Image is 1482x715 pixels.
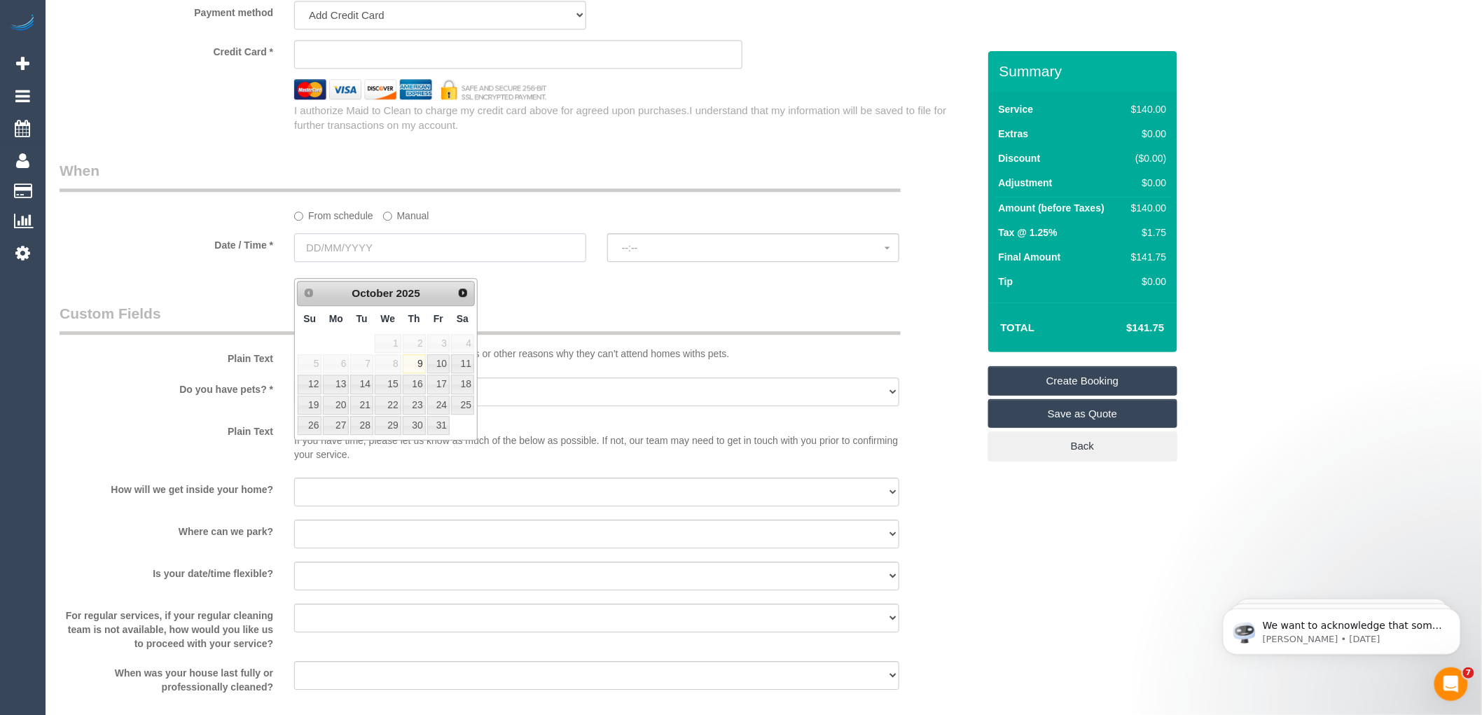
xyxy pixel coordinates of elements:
[352,287,393,299] span: October
[49,562,284,581] label: Is your date/time flexible?
[999,63,1170,79] h3: Summary
[1126,151,1166,165] div: ($0.00)
[1126,176,1166,190] div: $0.00
[434,313,443,324] span: Friday
[298,396,321,415] a: 19
[61,54,242,67] p: Message from Ellie, sent 2w ago
[383,211,392,221] input: Manual
[1126,275,1166,289] div: $0.00
[999,176,1053,190] label: Adjustment
[49,661,284,694] label: When was your house last fully or professionally cleaned?
[999,102,1034,116] label: Service
[403,375,426,394] a: 16
[306,48,730,60] iframe: Secure card payment input frame
[49,233,284,252] label: Date / Time *
[427,375,450,394] a: 17
[403,416,426,435] a: 30
[49,478,284,497] label: How will we get inside your home?
[453,283,473,303] a: Next
[60,303,901,335] legend: Custom Fields
[298,354,321,373] span: 5
[356,313,368,324] span: Tuesday
[381,313,396,324] span: Wednesday
[294,204,373,223] label: From schedule
[403,354,426,373] a: 9
[427,354,450,373] a: 10
[375,354,401,373] span: 8
[350,375,373,394] a: 14
[999,250,1061,264] label: Final Amount
[375,375,401,394] a: 15
[323,396,349,415] a: 20
[49,40,284,59] label: Credit Card *
[1001,321,1035,333] strong: Total
[607,233,899,262] button: --:--
[323,354,349,373] span: 6
[1463,667,1474,679] span: 7
[49,377,284,396] label: Do you have pets? *
[294,211,303,221] input: From schedule
[451,354,474,373] a: 11
[999,127,1029,141] label: Extras
[1084,322,1164,334] h4: $141.75
[49,347,284,366] label: Plain Text
[451,334,474,353] span: 4
[457,313,469,324] span: Saturday
[451,375,474,394] a: 18
[294,347,899,361] p: Some of our cleaning teams have allergies or other reasons why they can't attend homes withs pets.
[60,160,901,192] legend: When
[988,399,1177,429] a: Save as Quote
[284,103,988,133] div: I authorize Maid to Clean to charge my credit card above for agreed upon purchases.
[457,287,469,298] span: Next
[1126,127,1166,141] div: $0.00
[1126,201,1166,215] div: $140.00
[298,375,321,394] a: 12
[49,520,284,539] label: Where can we park?
[427,396,450,415] a: 24
[999,151,1041,165] label: Discount
[298,416,321,435] a: 26
[408,313,420,324] span: Thursday
[1126,250,1166,264] div: $141.75
[427,334,450,353] span: 3
[999,225,1058,240] label: Tax @ 1.25%
[1126,225,1166,240] div: $1.75
[403,334,426,353] span: 2
[375,334,401,353] span: 1
[622,242,885,254] span: --:--
[1126,102,1166,116] div: $140.00
[451,396,474,415] a: 25
[350,416,373,435] a: 28
[1434,667,1468,701] iframe: Intercom live chat
[61,41,241,232] span: We want to acknowledge that some users may be experiencing lag or slower performance in our softw...
[294,419,899,461] p: If you have time, please let us know as much of the below as possible. If not, our team may need ...
[49,419,284,438] label: Plain Text
[323,416,349,435] a: 27
[8,14,36,34] img: Automaid Logo
[999,201,1104,215] label: Amount (before Taxes)
[383,204,429,223] label: Manual
[375,416,401,435] a: 29
[999,275,1013,289] label: Tip
[323,375,349,394] a: 13
[427,416,450,435] a: 31
[396,287,420,299] span: 2025
[375,396,401,415] a: 22
[303,313,316,324] span: Sunday
[284,79,558,99] img: credit cards
[329,313,343,324] span: Monday
[988,366,1177,396] a: Create Booking
[350,396,373,415] a: 21
[988,431,1177,461] a: Back
[350,354,373,373] span: 7
[294,233,586,262] input: DD/MM/YYYY
[299,283,319,303] a: Prev
[303,287,314,298] span: Prev
[1202,579,1482,677] iframe: Intercom notifications message
[49,1,284,20] label: Payment method
[403,396,426,415] a: 23
[49,604,284,651] label: For regular services, if your regular cleaning team is not available, how would you like us to pr...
